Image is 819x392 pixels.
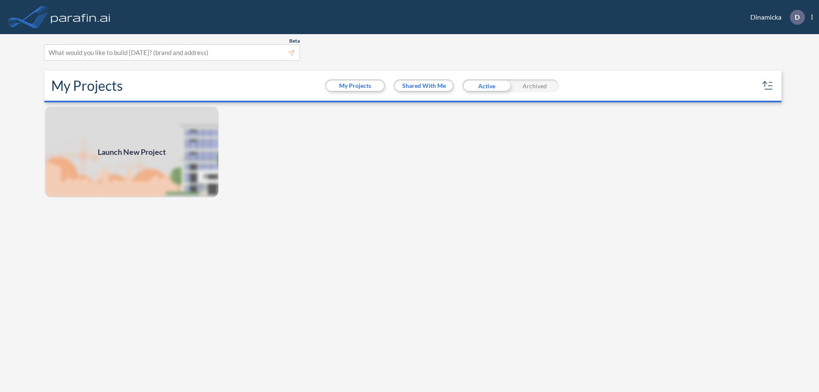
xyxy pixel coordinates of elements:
[511,79,559,92] div: Archived
[326,81,384,91] button: My Projects
[49,9,112,26] img: logo
[289,38,300,44] span: Beta
[44,106,219,198] a: Launch New Project
[98,146,166,158] span: Launch New Project
[761,79,775,93] button: sort
[395,81,453,91] button: Shared With Me
[51,78,123,94] h2: My Projects
[462,79,511,92] div: Active
[738,10,813,25] div: Dinamicka
[44,106,219,198] img: add
[795,13,800,21] p: D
